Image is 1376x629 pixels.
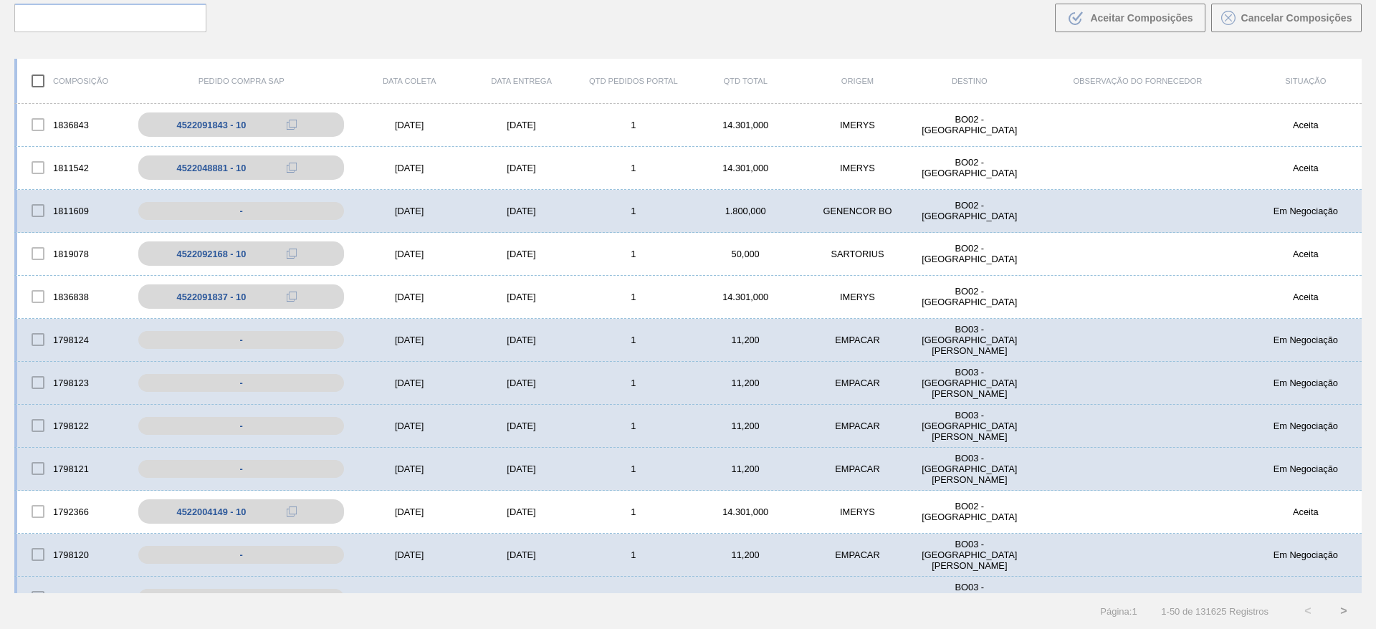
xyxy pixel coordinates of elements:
div: [DATE] [353,163,465,173]
div: BO02 - La Paz [914,286,1026,307]
div: [DATE] [465,464,577,474]
button: Aceitar Composições [1055,4,1205,32]
div: Aceita [1250,120,1362,130]
div: 1.800,000 [689,206,801,216]
div: BO03 - Santa Cruz [914,410,1026,442]
div: IMERYS [801,506,913,517]
div: 4522091837 - 10 [177,292,247,302]
div: Situação [1250,77,1362,85]
div: Em Negociação [1250,464,1362,474]
div: Data entrega [465,77,577,85]
div: Aceita [1250,249,1362,259]
div: Aceita [1250,292,1362,302]
div: Observação do Fornecedor [1026,77,1250,85]
div: BO02 - La Paz [914,157,1026,178]
div: 1798119 [17,582,129,613]
div: Em Negociação [1250,206,1362,216]
div: SARTORIUS [801,249,913,259]
div: 11,200 [689,335,801,345]
div: 1 [578,335,689,345]
div: [DATE] [465,163,577,173]
div: Copiar [277,159,306,176]
div: BO02 - La Paz [914,243,1026,264]
div: Origem [801,77,913,85]
div: BO03 - Santa Cruz [914,367,1026,399]
div: 1 [578,249,689,259]
span: Cancelar Composições [1241,12,1352,24]
div: 14.301,000 [689,163,801,173]
div: 11,200 [689,464,801,474]
div: 1 [578,506,689,517]
div: Destino [914,77,1026,85]
div: EMPACAR [801,592,913,603]
div: [DATE] [353,206,465,216]
div: Composição [17,66,129,96]
div: 1 [578,120,689,130]
div: 4522048881 - 10 [177,163,247,173]
div: Aceita [1250,163,1362,173]
div: [DATE] [353,335,465,345]
div: 14.301,000 [689,292,801,302]
div: 11,200 [689,592,801,603]
div: 1 [578,206,689,216]
div: GENENCOR BO [801,206,913,216]
div: IMERYS [801,120,913,130]
div: 1798122 [17,410,129,441]
div: 50,000 [689,249,801,259]
div: Data coleta [353,77,465,85]
button: < [1290,593,1326,629]
div: 4522004149 - 10 [177,506,247,517]
div: 11,200 [689,549,801,560]
div: BO02 - La Paz [914,501,1026,522]
div: EMPACAR [801,335,913,345]
span: 1 - 50 de 131625 Registros [1159,606,1268,617]
div: - [138,589,344,607]
div: BO02 - La Paz [914,200,1026,221]
div: EMPACAR [801,549,913,560]
div: [DATE] [353,249,465,259]
div: EMPACAR [801,378,913,388]
div: [DATE] [353,506,465,517]
div: 1792366 [17,496,129,527]
div: Qtd Pedidos Portal [578,77,689,85]
div: 1811542 [17,153,129,183]
div: [DATE] [465,292,577,302]
div: [DATE] [353,378,465,388]
div: 1 [578,292,689,302]
div: - [138,417,344,435]
div: [DATE] [465,378,577,388]
div: Qtd Total [689,77,801,85]
div: [DATE] [465,592,577,603]
div: EMPACAR [801,464,913,474]
div: [DATE] [353,549,465,560]
div: [DATE] [353,592,465,603]
div: 1836838 [17,282,129,312]
div: 1798121 [17,453,129,484]
button: > [1326,593,1362,629]
div: - [138,374,344,392]
div: - [138,546,344,564]
div: EMPACAR [801,421,913,431]
div: Aceita [1250,506,1362,517]
div: Copiar [277,503,306,520]
div: 1 [578,464,689,474]
div: 1 [578,378,689,388]
div: BO03 - Santa Cruz [914,539,1026,571]
div: 1798124 [17,325,129,355]
div: [DATE] [465,549,577,560]
div: Em Negociação [1250,378,1362,388]
span: Página : 1 [1100,606,1137,617]
div: [DATE] [353,120,465,130]
div: - [138,460,344,478]
div: 4522092168 - 10 [177,249,247,259]
div: Em Negociação [1250,549,1362,560]
div: IMERYS [801,292,913,302]
div: Em Negociação [1250,592,1362,603]
div: - [138,331,344,349]
div: BO02 - La Paz [914,114,1026,135]
div: 1819078 [17,239,129,269]
div: IMERYS [801,163,913,173]
div: 1811609 [17,196,129,226]
div: Copiar [277,288,306,305]
div: 14.301,000 [689,506,801,517]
